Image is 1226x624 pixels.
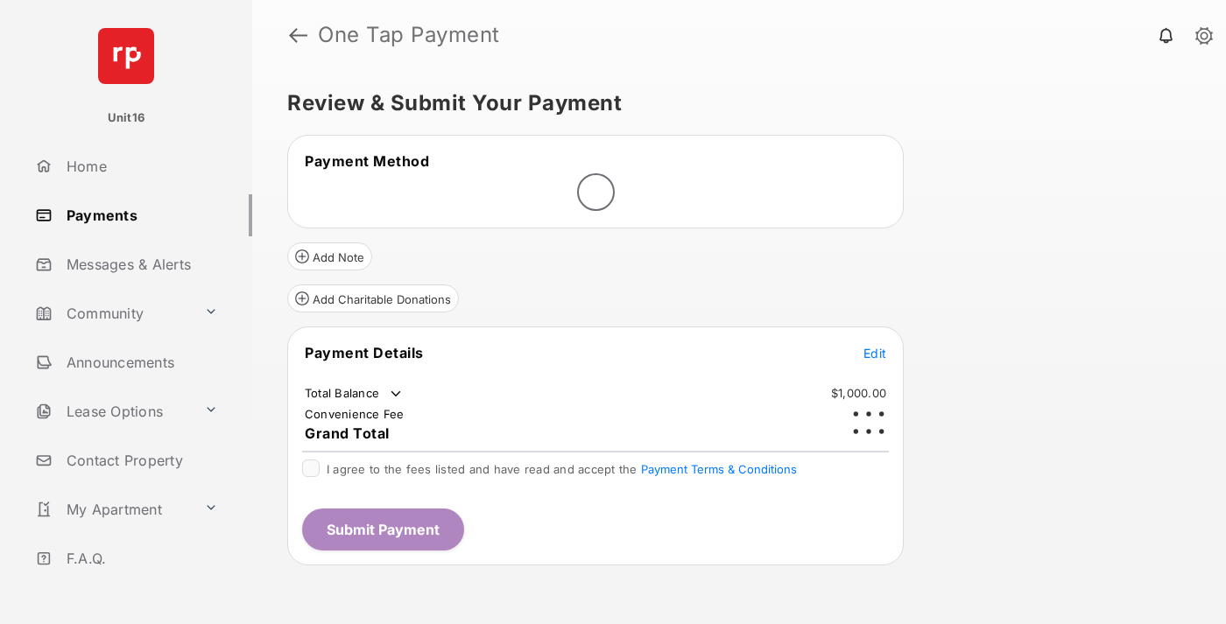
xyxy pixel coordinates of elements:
[327,462,797,476] span: I agree to the fees listed and have read and accept the
[305,424,390,442] span: Grand Total
[28,341,252,383] a: Announcements
[863,346,886,361] span: Edit
[98,28,154,84] img: svg+xml;base64,PHN2ZyB4bWxucz0iaHR0cDovL3d3dy53My5vcmcvMjAwMC9zdmciIHdpZHRoPSI2NCIgaGVpZ2h0PSI2NC...
[28,488,197,530] a: My Apartment
[305,152,429,170] span: Payment Method
[830,385,887,401] td: $1,000.00
[28,292,197,334] a: Community
[304,406,405,422] td: Convenience Fee
[863,344,886,361] button: Edit
[108,109,145,127] p: Unit16
[287,242,372,270] button: Add Note
[304,385,405,403] td: Total Balance
[287,284,459,312] button: Add Charitable Donations
[287,93,1177,114] h5: Review & Submit Your Payment
[28,439,252,481] a: Contact Property
[28,243,252,285] a: Messages & Alerts
[305,344,424,361] span: Payment Details
[318,25,500,46] strong: One Tap Payment
[28,145,252,187] a: Home
[28,194,252,236] a: Payments
[28,390,197,432] a: Lease Options
[641,462,797,476] button: I agree to the fees listed and have read and accept the
[28,537,252,579] a: F.A.Q.
[302,508,464,550] button: Submit Payment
